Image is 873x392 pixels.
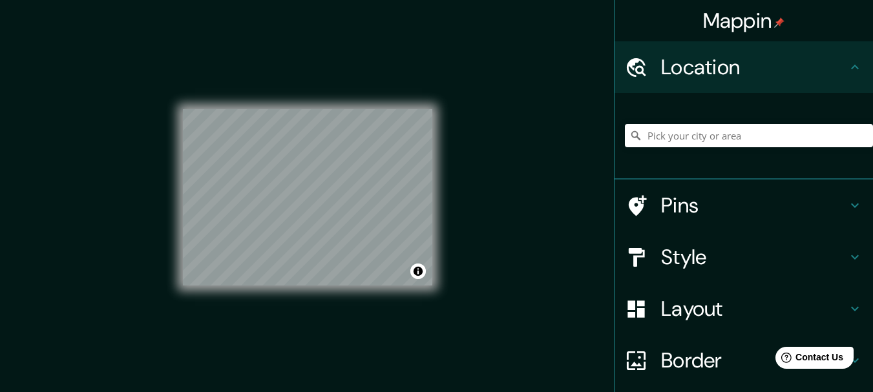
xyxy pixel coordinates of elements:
[661,296,847,322] h4: Layout
[615,283,873,335] div: Layout
[625,124,873,147] input: Pick your city or area
[774,17,784,28] img: pin-icon.png
[758,342,859,378] iframe: Help widget launcher
[183,109,432,285] canvas: Map
[615,231,873,283] div: Style
[615,41,873,93] div: Location
[703,8,785,34] h4: Mappin
[661,54,847,80] h4: Location
[615,335,873,386] div: Border
[661,347,847,373] h4: Border
[410,263,426,279] button: Toggle attribution
[661,192,847,218] h4: Pins
[661,244,847,270] h4: Style
[615,180,873,231] div: Pins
